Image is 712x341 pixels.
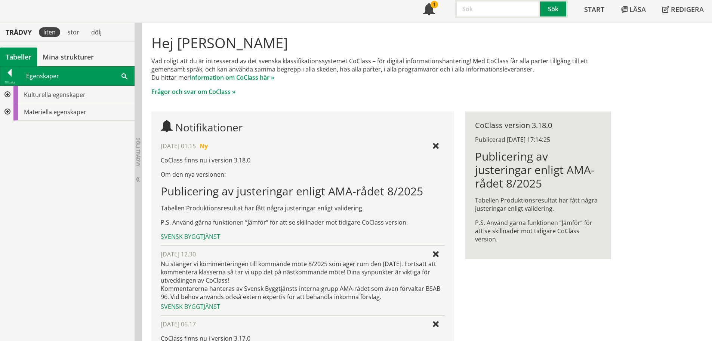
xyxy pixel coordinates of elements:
[151,57,611,82] p: Vad roligt att du är intresserad av det svenska klassifikationssystemet CoClass – för digital inf...
[475,136,601,144] div: Publicerad [DATE] 17:14:25
[161,204,444,212] p: Tabellen Produktionsresultat har fått några justeringar enligt validering.
[161,302,444,311] div: Svensk Byggtjänst
[135,137,141,167] span: Dölj trädvy
[175,120,243,134] span: Notifikationer
[37,48,99,66] a: Mina strukturer
[151,34,611,51] h1: Hej [PERSON_NAME]
[475,121,601,130] div: CoClass version 3.18.0
[19,67,134,85] div: Egenskaper
[161,260,444,301] div: Nu stänger vi kommenteringen till kommande möte 8/2025 som äger rum den [DATE]. Fortsätt att komm...
[63,27,84,37] div: stor
[161,250,196,258] span: [DATE] 12.30
[161,170,444,179] p: Om den nya versionen:
[431,1,438,8] div: 1
[87,27,106,37] div: dölj
[629,5,646,14] span: Läsa
[151,88,235,96] a: Frågor och svar om CoClass »
[475,219,601,243] p: P.S. Använd gärna funktionen ”Jämför” för att se skillnader mot tidigare CoClass version.
[161,185,444,198] h1: Publicering av justeringar enligt AMA-rådet 8/2025
[671,5,704,14] span: Redigera
[584,5,604,14] span: Start
[121,72,127,80] span: Sök i tabellen
[0,79,19,85] div: Tillbaka
[24,91,86,99] span: Kulturella egenskaper
[161,156,444,164] p: CoClass finns nu i version 3.18.0
[423,4,435,16] span: Notifikationer
[190,73,274,82] a: information om CoClass här »
[39,27,60,37] div: liten
[161,232,444,241] div: Svensk Byggtjänst
[161,142,196,150] span: [DATE] 01.15
[475,196,601,213] p: Tabellen Produktionsresultat har fått några justeringar enligt validering.
[161,218,444,226] p: P.S. Använd gärna funktionen ”Jämför” för att se skillnader mot tidigare CoClass version.
[161,320,196,328] span: [DATE] 06.17
[200,142,208,150] span: Ny
[1,28,36,36] div: Trädvy
[475,150,601,190] h1: Publicering av justeringar enligt AMA-rådet 8/2025
[24,108,86,116] span: Materiella egenskaper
